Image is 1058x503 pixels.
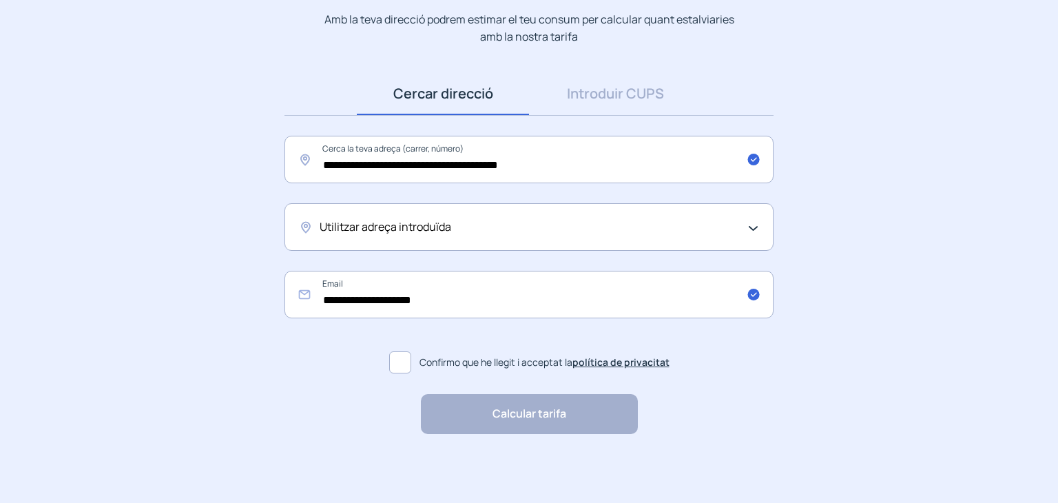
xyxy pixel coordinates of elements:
[357,72,529,115] a: Cercar direcció
[529,72,701,115] a: Introduir CUPS
[572,356,670,369] a: política de privacitat
[320,218,451,236] span: Utilitzar adreça introduïda
[419,355,670,370] span: Confirmo que he llegit i acceptat la
[322,11,737,45] p: Amb la teva direcció podrem estimar el teu consum per calcular quant estalviaries amb la nostra t...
